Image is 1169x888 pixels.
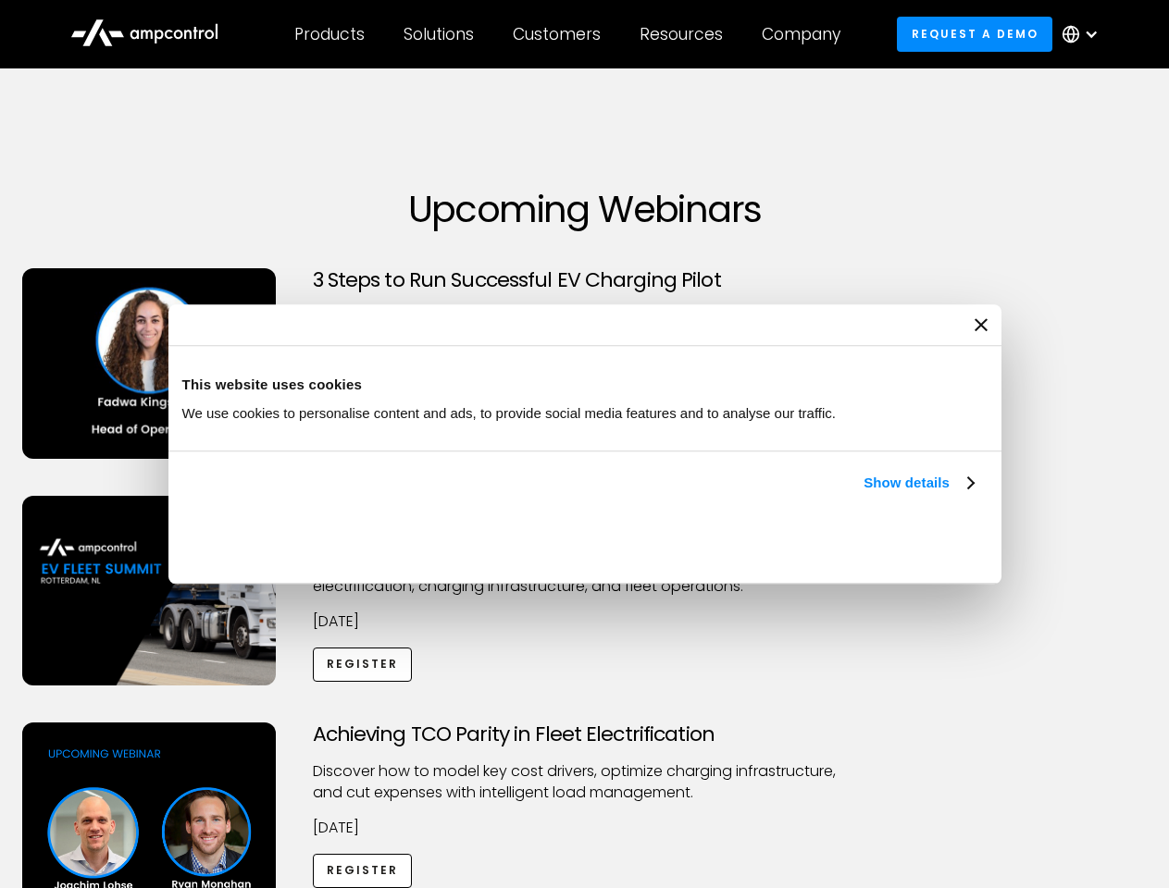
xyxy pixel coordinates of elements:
[404,24,474,44] div: Solutions
[182,405,837,421] span: We use cookies to personalise content and ads, to provide social media features and to analyse ou...
[762,24,840,44] div: Company
[975,318,988,331] button: Close banner
[22,187,1148,231] h1: Upcoming Webinars
[182,374,988,396] div: This website uses cookies
[897,17,1052,51] a: Request a demo
[313,761,857,803] p: Discover how to model key cost drivers, optimize charging infrastructure, and cut expenses with i...
[513,24,601,44] div: Customers
[640,24,723,44] div: Resources
[715,515,980,569] button: Okay
[313,268,857,292] h3: 3 Steps to Run Successful EV Charging Pilot
[294,24,365,44] div: Products
[313,818,857,838] p: [DATE]
[313,722,857,746] h3: Achieving TCO Parity in Fleet Electrification
[313,854,413,888] a: Register
[313,611,857,632] p: [DATE]
[864,472,973,494] a: Show details
[313,647,413,682] a: Register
